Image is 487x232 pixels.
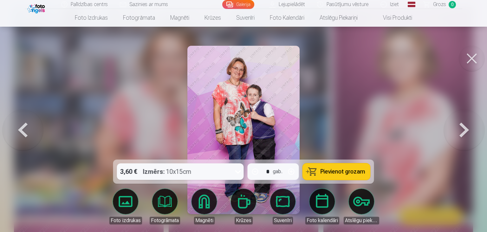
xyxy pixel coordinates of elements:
span: Grozs [433,1,446,8]
a: Visi produkti [365,9,420,27]
a: Suvenīri [265,189,301,224]
span: Pievienot grozam [321,169,365,174]
div: Atslēgu piekariņi [344,217,379,224]
a: Atslēgu piekariņi [312,9,365,27]
a: Suvenīri [229,9,262,27]
a: Fotogrāmata [115,9,163,27]
button: Pievienot grozam [303,163,370,180]
div: 10x15cm [143,163,192,180]
div: Magnēti [194,217,215,224]
strong: Izmērs : [143,167,165,176]
div: Foto kalendāri [305,217,339,224]
div: Krūzes [235,217,253,224]
div: gab. [273,168,282,175]
a: Foto izdrukas [67,9,115,27]
a: Magnēti [186,189,222,224]
a: Atslēgu piekariņi [344,189,379,224]
img: /fa1 [27,3,47,13]
a: Krūzes [197,9,229,27]
div: Suvenīri [273,217,293,224]
a: Foto kalendāri [262,9,312,27]
div: Foto izdrukas [109,217,142,224]
div: 3,60 € [117,163,140,180]
a: Fotogrāmata [147,189,183,224]
div: Fotogrāmata [150,217,180,224]
a: Foto izdrukas [108,189,143,224]
span: 0 [449,1,456,8]
a: Magnēti [163,9,197,27]
a: Krūzes [226,189,261,224]
a: Foto kalendāri [304,189,340,224]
